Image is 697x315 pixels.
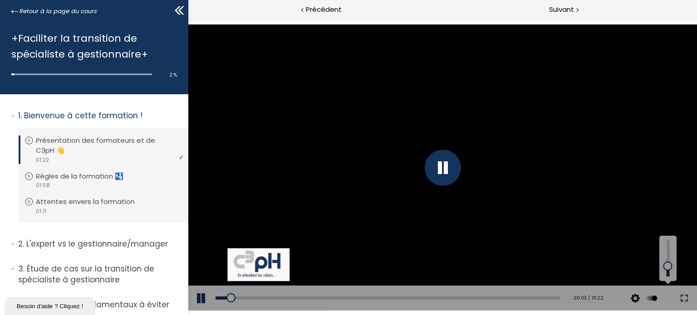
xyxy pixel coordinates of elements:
[36,171,137,181] p: Règles de la formation 🛂
[18,299,182,310] p: Les 3 pièges fondamentaux à éviter
[306,4,342,15] span: Précédent
[18,263,25,275] span: 3.
[455,266,471,291] div: Modifier la vitesse de lecture
[20,6,97,16] span: Retour à la page du cours
[18,110,182,121] p: Bienvenue à cette formation !
[35,156,49,164] span: 01:22
[169,72,177,78] span: 2 %
[11,6,97,16] a: Retour à la page du cours
[35,181,50,189] span: 01:58
[18,238,24,250] span: 2.
[473,266,486,291] button: Volume
[456,266,470,291] button: Play back rate
[440,266,454,291] button: Video quality
[5,295,97,315] iframe: chat widget
[18,238,182,250] p: L'expert vs le gestionnaire/manager
[549,4,574,15] span: Suivant
[36,136,180,155] p: Présentation des formateurs et de C3pH 👋
[11,30,172,62] h1: +Faciliter la transition de spécialiste à gestionnaire+
[380,274,415,282] div: 00:03 / 01:22
[18,263,182,286] p: Étude de cas sur la transition de spécialiste à gestionnaire
[39,228,101,261] img: f1f4e2d1f00916d8c73ad6df4d2fb1aa.png
[18,110,22,121] span: 1.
